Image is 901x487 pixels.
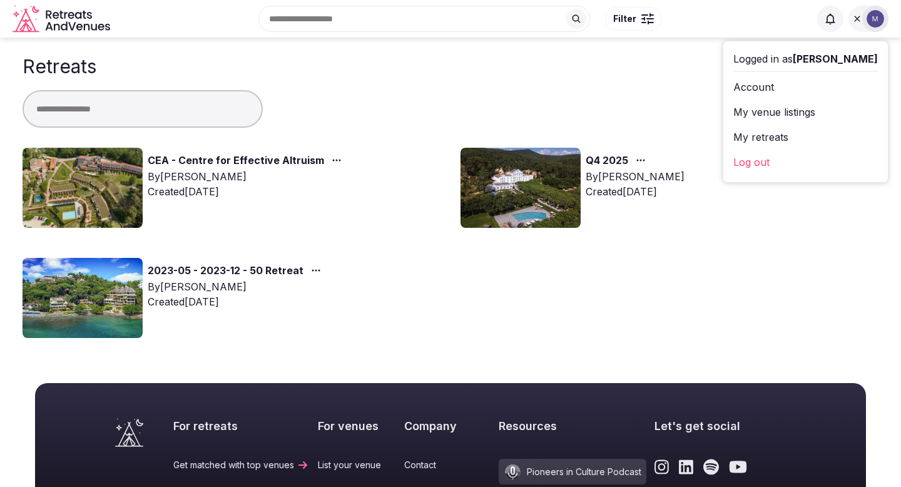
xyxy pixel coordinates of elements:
[148,153,324,169] a: CEA - Centre for Effective Altruism
[404,418,490,434] h2: Company
[148,294,326,309] div: Created [DATE]
[318,459,396,471] a: List your venue
[23,148,143,228] img: Top retreat image for the retreat: CEA - Centre for Effective Altruism
[733,51,878,66] div: Logged in as
[654,418,786,434] h2: Let's get social
[499,459,646,484] a: Pioneers in Culture Podcast
[733,152,878,172] a: Log out
[461,148,581,228] img: Top retreat image for the retreat: Q4 2025
[13,5,113,33] a: Visit the homepage
[733,77,878,97] a: Account
[793,53,878,65] span: [PERSON_NAME]
[173,459,309,471] a: Get matched with top venues
[613,13,636,25] span: Filter
[733,127,878,147] a: My retreats
[148,184,347,199] div: Created [DATE]
[148,279,326,294] div: By [PERSON_NAME]
[586,153,628,169] a: Q4 2025
[23,258,143,338] img: Top retreat image for the retreat: 2023-05 - 2023-12 - 50 Retreat
[605,7,662,31] button: Filter
[586,169,685,184] div: By [PERSON_NAME]
[173,418,309,434] h2: For retreats
[404,459,490,471] a: Contact
[148,263,303,279] a: 2023-05 - 2023-12 - 50 Retreat
[318,418,396,434] h2: For venues
[867,10,884,28] img: Mariah Ventura
[733,102,878,122] a: My venue listings
[23,55,96,78] h1: Retreats
[703,459,719,475] a: Link to the retreats and venues Spotify page
[729,459,747,475] a: Link to the retreats and venues Youtube page
[148,169,347,184] div: By [PERSON_NAME]
[499,418,646,434] h2: Resources
[586,184,685,199] div: Created [DATE]
[654,459,669,475] a: Link to the retreats and venues Instagram page
[679,459,693,475] a: Link to the retreats and venues LinkedIn page
[115,418,143,447] a: Visit the homepage
[13,5,113,33] svg: Retreats and Venues company logo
